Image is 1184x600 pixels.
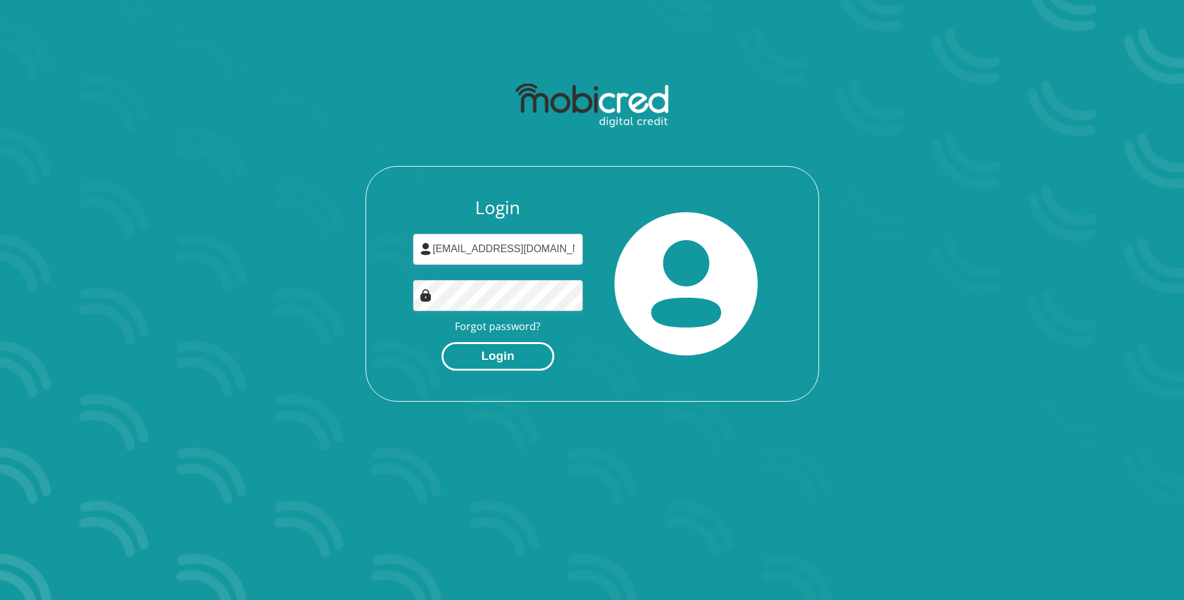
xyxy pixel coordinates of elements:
[419,243,432,255] img: user-icon image
[413,197,583,219] h3: Login
[442,342,554,371] button: Login
[516,84,668,128] img: mobicred logo
[455,319,540,333] a: Forgot password?
[413,234,583,265] input: Username
[419,289,432,302] img: Image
